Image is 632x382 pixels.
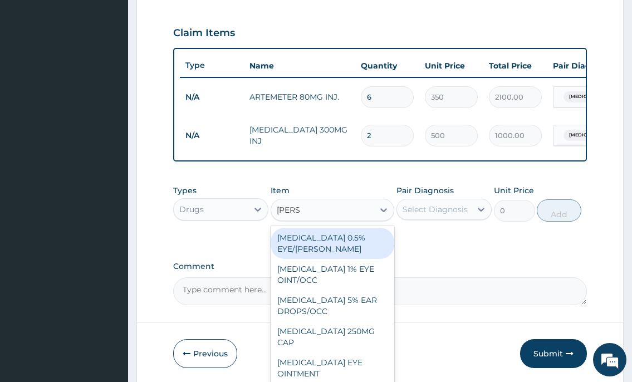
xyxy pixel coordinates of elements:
button: Add [537,199,581,222]
div: [MEDICAL_DATA] 0.5% EYE/[PERSON_NAME] [271,228,395,259]
button: Submit [520,339,587,368]
td: [MEDICAL_DATA] 300MG INJ [244,119,355,152]
h3: Claim Items [173,27,235,40]
span: [MEDICAL_DATA] [564,91,616,102]
label: Pair Diagnosis [396,185,454,196]
td: ARTEMETER 80MG INJ. [244,86,355,108]
td: N/A [180,125,244,146]
div: [MEDICAL_DATA] 5% EAR DROPS/OCC [271,290,395,321]
th: Type [180,55,244,76]
img: d_794563401_company_1708531726252_794563401 [21,56,45,84]
th: Unit Price [419,55,483,77]
label: Unit Price [494,185,534,196]
div: [MEDICAL_DATA] 250MG CAP [271,321,395,352]
div: Chat with us now [58,62,187,77]
button: Previous [173,339,237,368]
div: Drugs [179,204,204,215]
div: Minimize live chat window [183,6,209,32]
td: N/A [180,87,244,107]
label: Types [173,186,197,195]
th: Quantity [355,55,419,77]
div: Select Diagnosis [403,204,468,215]
th: Name [244,55,355,77]
span: We're online! [65,118,154,231]
th: Total Price [483,55,547,77]
div: [MEDICAL_DATA] 1% EYE OINT/OCC [271,259,395,290]
label: Item [271,185,290,196]
textarea: Type your message and hit 'Enter' [6,259,212,298]
label: Comment [173,262,586,271]
span: [MEDICAL_DATA] [564,130,616,141]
